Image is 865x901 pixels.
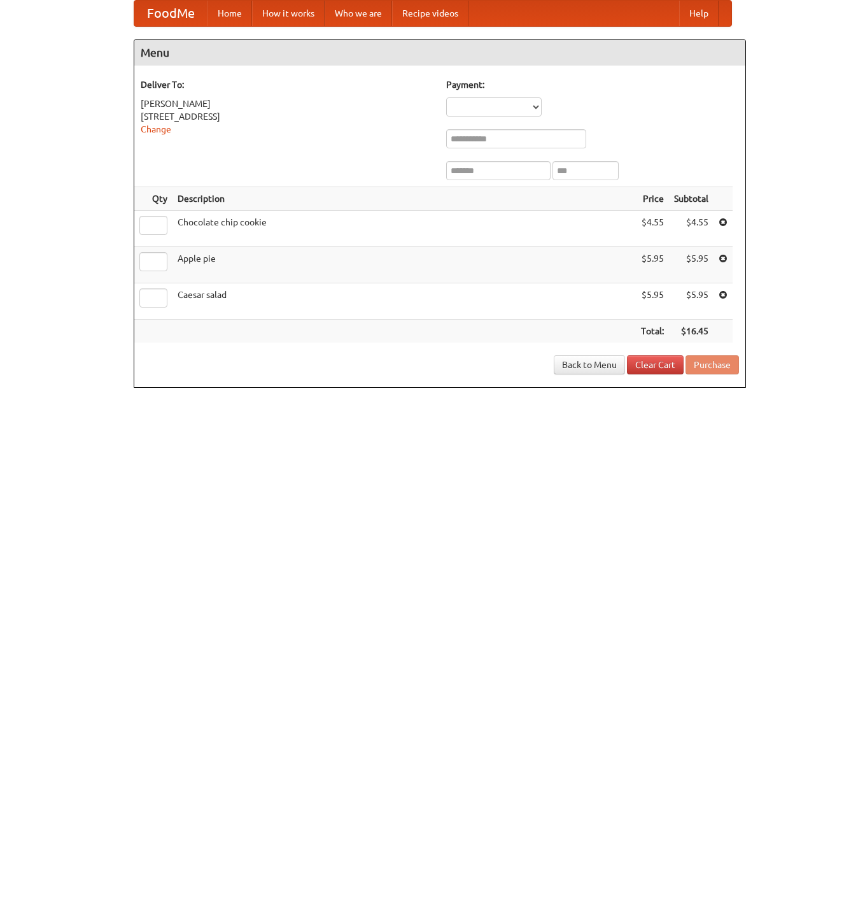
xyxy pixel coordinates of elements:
[141,124,171,134] a: Change
[172,247,636,283] td: Apple pie
[392,1,468,26] a: Recipe videos
[134,187,172,211] th: Qty
[669,211,714,247] td: $4.55
[636,283,669,320] td: $5.95
[207,1,252,26] a: Home
[325,1,392,26] a: Who we are
[636,247,669,283] td: $5.95
[252,1,325,26] a: How it works
[669,187,714,211] th: Subtotal
[669,247,714,283] td: $5.95
[134,40,745,66] h4: Menu
[669,283,714,320] td: $5.95
[446,78,739,91] h5: Payment:
[679,1,719,26] a: Help
[627,355,684,374] a: Clear Cart
[686,355,739,374] button: Purchase
[636,211,669,247] td: $4.55
[636,187,669,211] th: Price
[141,78,433,91] h5: Deliver To:
[172,283,636,320] td: Caesar salad
[141,110,433,123] div: [STREET_ADDRESS]
[172,187,636,211] th: Description
[554,355,625,374] a: Back to Menu
[134,1,207,26] a: FoodMe
[172,211,636,247] td: Chocolate chip cookie
[669,320,714,343] th: $16.45
[636,320,669,343] th: Total:
[141,97,433,110] div: [PERSON_NAME]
